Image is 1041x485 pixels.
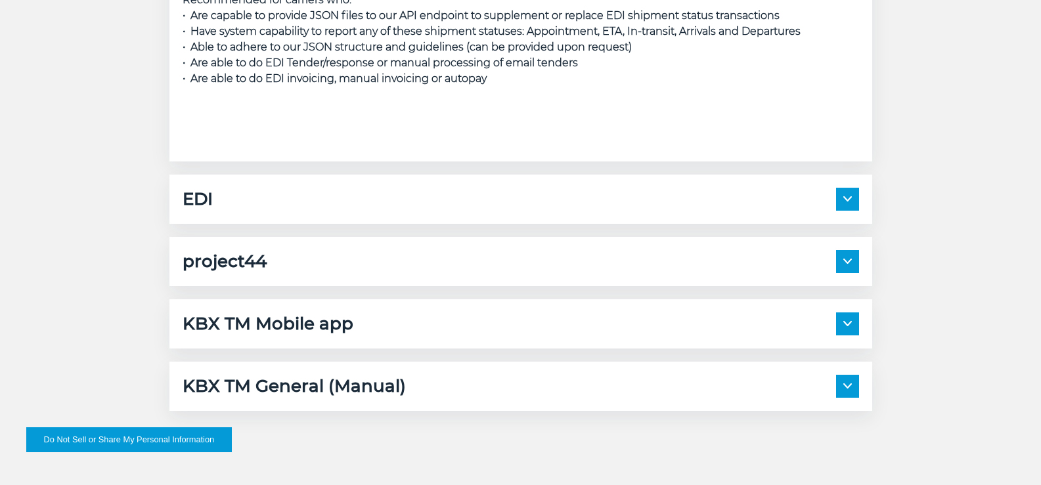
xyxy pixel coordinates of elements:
[183,41,632,53] span: • Able to adhere to our JSON structure and guidelines (can be provided upon request)
[183,9,780,22] span: • Are capable to provide JSON files to our API endpoint to supplement or replace EDI shipment sta...
[843,321,852,326] img: arrow
[183,312,353,335] h5: KBX TM Mobile app
[183,250,267,273] h5: project44
[843,383,852,389] img: arrow
[843,196,852,201] img: arrow
[183,72,487,85] span: • Are able to do EDI invoicing, manual invoicing or autopay
[183,375,406,398] h5: KBX TM General (Manual)
[183,188,213,211] h5: EDI
[26,427,232,452] button: Do Not Sell or Share My Personal Information
[183,25,801,37] span: • Have system capability to report any of these shipment statuses: Appointment, ETA, In-transit, ...
[183,56,578,69] span: • Are able to do EDI Tender/response or manual processing of email tenders
[843,259,852,264] img: arrow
